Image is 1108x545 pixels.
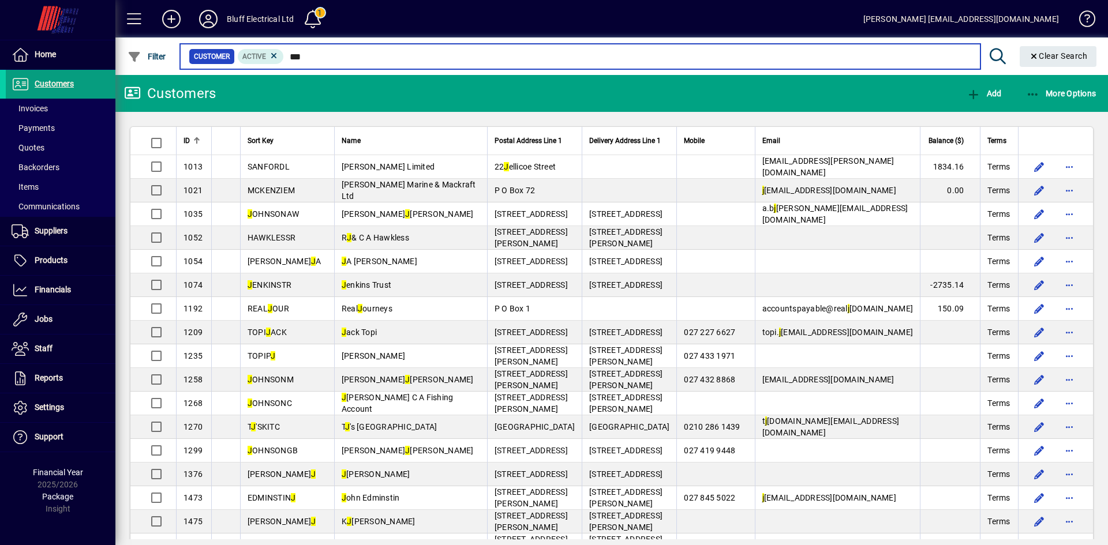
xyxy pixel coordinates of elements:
[184,399,203,408] span: 1268
[964,83,1004,104] button: Add
[967,89,1001,98] span: Add
[1030,394,1049,412] button: Edit
[987,279,1010,291] span: Terms
[238,49,284,64] mat-chip: Activation Status: Active
[342,280,346,290] em: J
[987,303,1010,314] span: Terms
[271,351,275,360] em: J
[6,393,115,422] a: Settings
[589,345,662,366] span: [STREET_ADDRESS][PERSON_NAME]
[35,285,71,294] span: Financials
[184,304,203,313] span: 1192
[184,186,203,195] span: 1021
[248,304,289,313] span: REAL OUR
[495,134,562,147] span: Postal Address Line 1
[495,393,568,414] span: [STREET_ADDRESS][PERSON_NAME]
[184,422,203,431] span: 1270
[12,163,59,172] span: Backorders
[342,257,346,266] em: J
[6,334,115,363] a: Staff
[495,328,568,337] span: [STREET_ADDRESS]
[227,10,294,28] div: Bluff Electrical Ltd
[589,393,662,414] span: [STREET_ADDRESS][PERSON_NAME]
[342,351,405,360] span: [PERSON_NAME]
[1029,51,1088,61] span: Clear Search
[42,492,73,501] span: Package
[248,399,292,408] span: OHNSONC
[495,469,568,479] span: [STREET_ADDRESS]
[495,209,568,219] span: [STREET_ADDRESS]
[987,161,1010,172] span: Terms
[342,517,415,526] span: K [PERSON_NAME]
[1060,347,1079,365] button: More options
[6,197,115,216] a: Communications
[35,403,64,412] span: Settings
[1030,465,1049,483] button: Edit
[1060,228,1079,247] button: More options
[927,134,974,147] div: Balance ($)
[987,468,1010,480] span: Terms
[342,304,392,313] span: Real ourneys
[495,446,568,455] span: [STREET_ADDRESS]
[6,177,115,197] a: Items
[342,257,417,266] span: A [PERSON_NAME]
[1026,89,1096,98] span: More Options
[987,516,1010,527] span: Terms
[35,255,68,265] span: Products
[6,118,115,138] a: Payments
[35,79,74,88] span: Customers
[184,280,203,290] span: 1074
[495,511,568,532] span: [STREET_ADDRESS][PERSON_NAME]
[762,186,896,195] span: [EMAIL_ADDRESS][DOMAIN_NAME]
[779,328,781,337] em: j
[1070,2,1094,40] a: Knowledge Base
[248,375,252,384] em: J
[1060,181,1079,200] button: More options
[33,468,83,477] span: Financial Year
[1060,418,1079,436] button: More options
[987,232,1010,243] span: Terms
[1060,488,1079,507] button: More options
[405,209,410,219] em: J
[342,209,474,219] span: [PERSON_NAME] [PERSON_NAME]
[347,233,351,242] em: J
[589,369,662,390] span: [STREET_ADDRESS][PERSON_NAME]
[504,162,508,171] em: J
[762,204,908,224] span: a.b [PERSON_NAME][EMAIL_ADDRESS][DOMAIN_NAME]
[184,446,203,455] span: 1299
[1060,370,1079,389] button: More options
[12,143,44,152] span: Quotes
[762,328,914,337] span: topi. [EMAIL_ADDRESS][DOMAIN_NAME]
[589,446,662,455] span: [STREET_ADDRESS]
[589,134,661,147] span: Delivery Address Line 1
[987,255,1010,267] span: Terms
[248,257,321,266] span: [PERSON_NAME] A
[35,344,53,353] span: Staff
[684,351,735,360] span: 027 433 1971
[1030,323,1049,341] button: Edit
[589,280,662,290] span: [STREET_ADDRESS]
[1030,488,1049,507] button: Edit
[248,375,294,384] span: OHNSONM
[248,517,316,526] span: [PERSON_NAME]
[589,422,669,431] span: [GEOGRAPHIC_DATA]
[1060,205,1079,223] button: More options
[12,202,80,211] span: Communications
[987,421,1010,433] span: Terms
[342,469,346,479] em: J
[6,99,115,118] a: Invoices
[987,445,1010,456] span: Terms
[1030,347,1049,365] button: Edit
[6,157,115,177] a: Backorders
[6,305,115,334] a: Jobs
[405,375,410,384] em: J
[268,304,272,313] em: J
[342,328,346,337] em: J
[495,227,568,248] span: [STREET_ADDRESS][PERSON_NAME]
[35,226,68,235] span: Suppliers
[184,209,203,219] span: 1035
[345,422,350,431] em: J
[1030,181,1049,200] button: Edit
[6,138,115,157] a: Quotes
[1060,512,1079,531] button: More options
